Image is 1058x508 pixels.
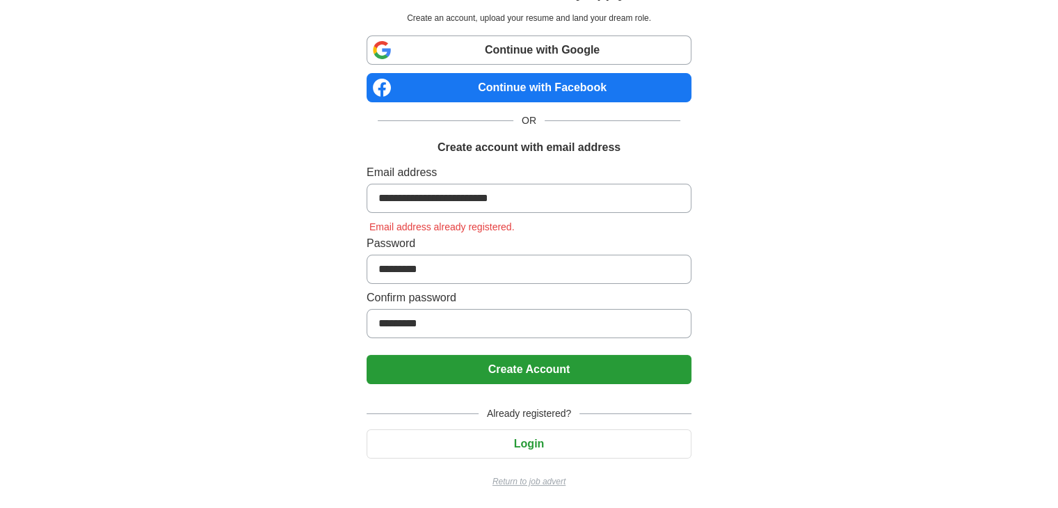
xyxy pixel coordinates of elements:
[367,355,691,384] button: Create Account
[367,164,691,181] label: Email address
[513,113,545,128] span: OR
[367,221,518,232] span: Email address already registered.
[369,12,689,24] p: Create an account, upload your resume and land your dream role.
[367,429,691,459] button: Login
[367,73,691,102] a: Continue with Facebook
[367,235,691,252] label: Password
[367,438,691,450] a: Login
[367,35,691,65] a: Continue with Google
[367,289,691,306] label: Confirm password
[479,406,579,421] span: Already registered?
[367,475,691,488] a: Return to job advert
[438,139,620,156] h1: Create account with email address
